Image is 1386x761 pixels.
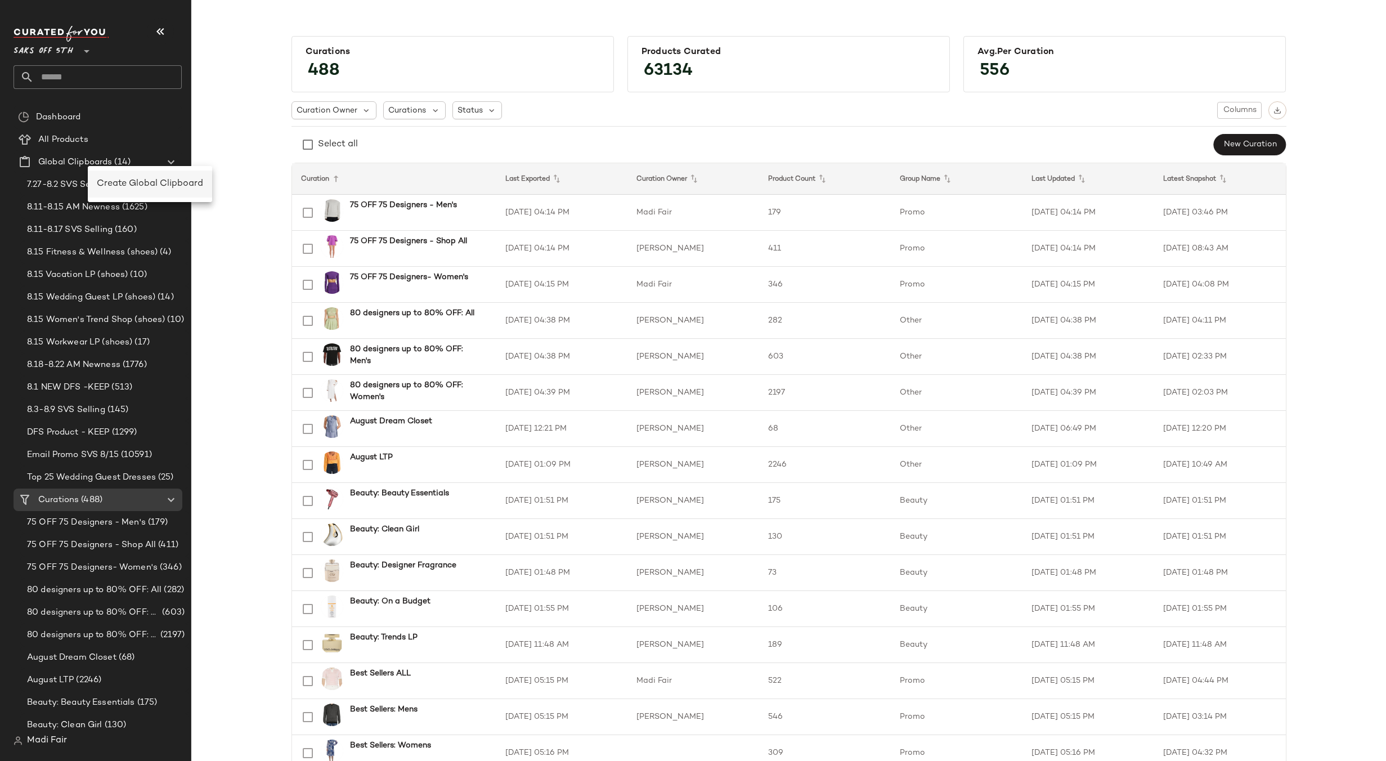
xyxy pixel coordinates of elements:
span: 8.18-8.22 AM Newness [27,359,120,371]
span: (346) [158,561,182,574]
td: 2246 [759,447,891,483]
img: cfy_white_logo.C9jOOHJF.svg [14,26,109,42]
td: [DATE] 01:48 PM [1154,555,1286,591]
td: [DATE] 01:51 PM [1154,519,1286,555]
td: [PERSON_NAME] [627,555,759,591]
span: 75 OFF 75 Designers - Men's [27,516,146,529]
span: (10) [165,314,184,326]
td: Beauty [891,591,1022,627]
td: 189 [759,627,891,663]
td: [DATE] 06:49 PM [1022,411,1154,447]
td: [DATE] 01:48 PM [496,555,628,591]
td: [DATE] 12:20 PM [1154,411,1286,447]
img: 0400022406067_GRAPE [321,271,343,294]
span: 8.15 Women's Trend Shop (shoes) [27,314,165,326]
td: [DATE] 03:14 PM [1154,699,1286,735]
span: 7.27-8.2 SVS Selling [27,178,108,191]
td: [PERSON_NAME] [627,699,759,735]
b: 80 designers up to 80% OFF: Women's [350,379,483,403]
img: 0400021443966 [321,596,343,618]
img: 0400021981514_BLACKSTORM [321,704,343,726]
td: [DATE] 10:49 AM [1154,447,1286,483]
td: [PERSON_NAME] [627,519,759,555]
td: 603 [759,339,891,375]
td: [DATE] 04:08 PM [1154,267,1286,303]
td: [DATE] 04:38 PM [496,303,628,339]
td: [DATE] 08:43 AM [1154,231,1286,267]
span: (282) [162,584,184,597]
span: New Curation [1223,140,1276,149]
img: 0400022779578_PINK [321,668,343,690]
td: [DATE] 04:14 PM [1022,231,1154,267]
span: (17) [132,336,150,349]
img: 0400017227014 [321,523,343,546]
td: [DATE] 04:39 PM [1022,375,1154,411]
th: Curation Owner [627,163,759,195]
td: [DATE] 05:15 PM [1022,699,1154,735]
td: [DATE] 01:09 PM [1022,447,1154,483]
span: 8.15 Wedding Guest LP (shoes) [27,291,155,304]
span: (488) [79,494,102,507]
th: Last Exported [496,163,628,195]
td: [PERSON_NAME] [627,411,759,447]
img: 0400022681536 [321,632,343,654]
b: 75 OFF 75 Designers- Women's [350,271,468,283]
b: Beauty: Clean Girl [350,523,419,535]
td: 179 [759,195,891,231]
td: 522 [759,663,891,699]
td: [DATE] 04:15 PM [496,267,628,303]
span: August LTP [27,674,74,687]
td: [DATE] 05:15 PM [1022,663,1154,699]
td: [DATE] 04:39 PM [496,375,628,411]
span: 8.3-8.9 SVS Selling [27,404,105,417]
td: 546 [759,699,891,735]
td: Other [891,411,1022,447]
td: Beauty [891,555,1022,591]
span: (14) [155,291,174,304]
span: Curations [38,494,79,507]
b: Best Sellers: Womens [350,740,431,751]
td: [DATE] 04:38 PM [496,339,628,375]
b: Beauty: Beauty Essentials [350,487,449,499]
td: 346 [759,267,891,303]
span: 80 designers up to 80% OFF: Women's [27,629,158,642]
td: [DATE] 02:33 PM [1154,339,1286,375]
td: 2197 [759,375,891,411]
span: (1299) [110,426,137,439]
span: (130) [102,719,127,732]
button: Columns [1217,102,1261,119]
td: Madi Fair [627,663,759,699]
div: Curations [306,47,600,57]
td: [DATE] 12:21 PM [496,411,628,447]
td: [DATE] 11:48 AM [1022,627,1154,663]
td: [PERSON_NAME] [627,447,759,483]
td: [DATE] 01:55 PM [1154,591,1286,627]
td: 68 [759,411,891,447]
span: (4) [158,246,171,259]
td: [DATE] 04:11 PM [1154,303,1286,339]
span: Top 25 Wedding Guest Dresses [27,471,156,484]
span: (603) [160,606,185,619]
b: Beauty: On a Budget [350,596,430,607]
td: Madi Fair [627,267,759,303]
td: Beauty [891,483,1022,519]
td: Other [891,339,1022,375]
img: 0400022224467 [321,559,343,582]
span: (145) [105,404,129,417]
td: [DATE] 04:38 PM [1022,303,1154,339]
img: 0400022391896_BLACKWHITE [321,343,343,366]
span: Madi Fair [27,734,67,747]
span: (2246) [74,674,101,687]
b: 80 designers up to 80% OFF: All [350,307,474,319]
span: All Products [38,133,88,146]
td: [DATE] 01:51 PM [1022,519,1154,555]
img: 0400023018091_AMETHYST [321,235,343,258]
th: Latest Snapshot [1154,163,1286,195]
img: 0400022730229_WHITE [321,379,343,402]
b: Best Sellers ALL [350,668,411,679]
td: [PERSON_NAME] [627,231,759,267]
td: Other [891,303,1022,339]
span: Columns [1222,106,1256,115]
span: Curations [388,105,426,117]
span: 8.15 Workwear LP (shoes) [27,336,132,349]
